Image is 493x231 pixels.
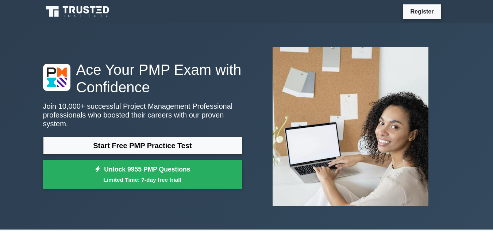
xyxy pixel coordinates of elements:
[43,137,242,154] a: Start Free PMP Practice Test
[43,102,242,128] p: Join 10,000+ successful Project Management Professional professionals who boosted their careers w...
[43,160,242,189] a: Unlock 9955 PMP QuestionsLimited Time: 7-day free trial!
[43,61,242,96] h1: Ace Your PMP Exam with Confidence
[406,7,438,16] a: Register
[52,176,233,184] small: Limited Time: 7-day free trial!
